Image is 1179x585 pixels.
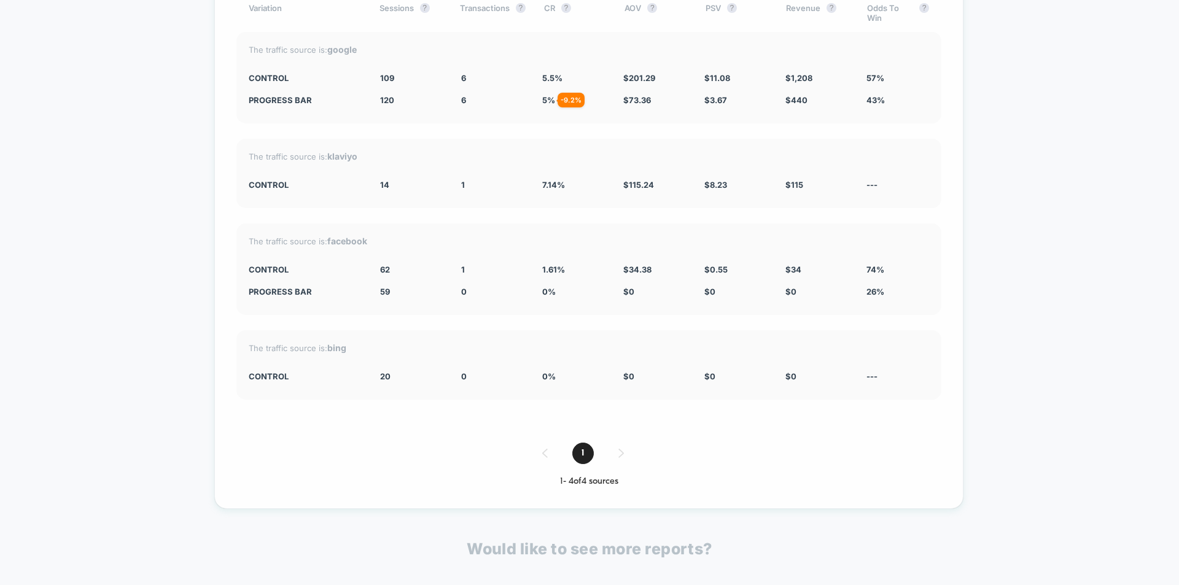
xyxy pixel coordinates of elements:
span: $ 11.08 [704,73,730,83]
div: CR [544,3,606,23]
span: 7.14 % [542,180,565,190]
span: 0 % [542,287,556,296]
span: $ 0 [704,371,715,381]
span: 0 % [542,371,556,381]
button: ? [827,3,836,13]
button: ? [727,3,737,13]
div: Progress Bar [249,287,362,296]
div: 1 - 4 of 4 sources [236,476,941,487]
span: 59 [380,287,390,296]
div: Progress Bar [249,95,362,105]
strong: google [327,44,357,55]
span: 1.61 % [542,265,565,274]
div: The traffic source is: [249,151,929,161]
div: The traffic source is: [249,236,929,246]
span: $ 0.55 [704,265,728,274]
span: 0 [461,371,467,381]
span: $ 0 [623,287,634,296]
button: ? [919,3,929,13]
span: $ 34 [785,265,801,274]
button: ? [647,3,657,13]
div: CONTROL [249,371,362,381]
span: 5.5 % [542,73,562,83]
div: - 9.2 % [558,93,585,107]
button: ? [516,3,526,13]
span: 20 [380,371,391,381]
div: 43% [866,95,929,105]
span: $ 115 [785,180,803,190]
span: 0 [461,287,467,296]
div: 26% [866,287,929,296]
strong: facebook [327,236,367,246]
div: CONTROL [249,180,362,190]
span: $ 0 [785,371,796,381]
span: $ 0 [704,287,715,296]
p: Would like to see more reports? [467,540,712,558]
span: 6 [461,73,466,83]
div: CONTROL [249,265,362,274]
span: $ 73.36 [623,95,651,105]
span: 120 [380,95,394,105]
span: $ 1,208 [785,73,812,83]
div: PSV [706,3,768,23]
span: $ 440 [785,95,807,105]
div: Revenue [786,3,848,23]
div: 74% [866,265,929,274]
span: $ 0 [623,371,634,381]
div: Sessions [379,3,442,23]
span: 14 [380,180,389,190]
div: 57% [866,73,929,83]
div: Variation [249,3,361,23]
span: $ 34.38 [623,265,652,274]
strong: bing [327,343,346,353]
div: --- [866,371,929,381]
div: Transactions [460,3,526,23]
span: $ 8.23 [704,180,727,190]
span: 5 % [542,95,555,105]
span: $ 201.29 [623,73,655,83]
span: 1 [461,265,465,274]
span: 109 [380,73,394,83]
span: 1 [461,180,465,190]
span: $ 3.67 [704,95,727,105]
button: ? [420,3,430,13]
div: Odds To Win [867,3,929,23]
div: --- [866,180,929,190]
span: 62 [380,265,390,274]
div: CONTROL [249,73,362,83]
div: The traffic source is: [249,44,929,55]
span: 6 [461,95,466,105]
div: The traffic source is: [249,343,929,353]
div: AOV [625,3,687,23]
button: ? [561,3,571,13]
span: $ 115.24 [623,180,654,190]
span: 1 [572,443,594,464]
strong: klaviyo [327,151,357,161]
span: $ 0 [785,287,796,296]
